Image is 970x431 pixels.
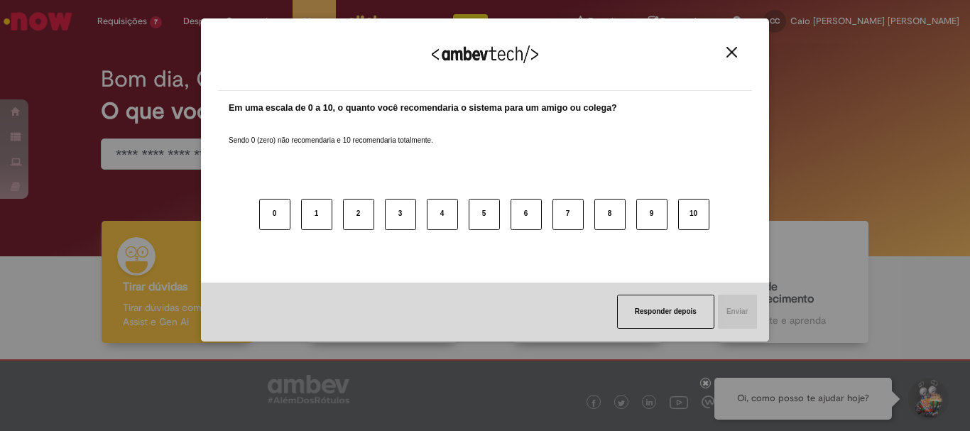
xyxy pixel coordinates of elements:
[617,295,714,329] button: Responder depois
[343,199,374,230] button: 2
[469,199,500,230] button: 5
[726,47,737,58] img: Close
[511,199,542,230] button: 6
[301,199,332,230] button: 1
[229,102,617,115] label: Em uma escala de 0 a 10, o quanto você recomendaria o sistema para um amigo ou colega?
[722,46,741,58] button: Close
[636,199,667,230] button: 9
[678,199,709,230] button: 10
[385,199,416,230] button: 3
[427,199,458,230] button: 4
[229,119,433,146] label: Sendo 0 (zero) não recomendaria e 10 recomendaria totalmente.
[259,199,290,230] button: 0
[594,199,626,230] button: 8
[432,45,538,63] img: Logo Ambevtech
[552,199,584,230] button: 7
